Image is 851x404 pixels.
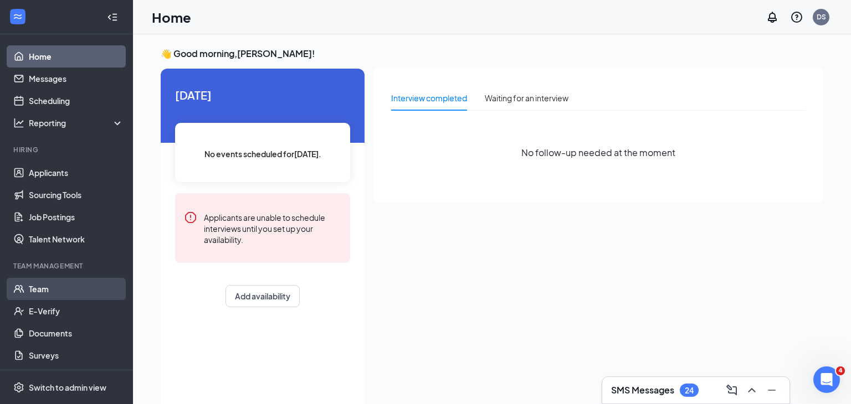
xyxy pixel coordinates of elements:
button: ChevronUp [743,381,761,399]
svg: Notifications [766,11,779,24]
h3: 👋 Good morning, [PERSON_NAME] ! [161,48,823,60]
a: Job Postings [29,206,124,228]
span: No events scheduled for [DATE] . [204,148,321,160]
div: Team Management [13,261,121,271]
svg: ComposeMessage [725,384,739,397]
a: Talent Network [29,228,124,250]
h3: SMS Messages [611,384,674,396]
a: Scheduling [29,90,124,112]
span: No follow-up needed at the moment [521,146,675,159]
svg: Error [184,211,197,224]
div: Switch to admin view [29,382,106,393]
svg: Settings [13,382,24,393]
svg: ChevronUp [745,384,758,397]
a: Team [29,278,124,300]
button: ComposeMessage [723,381,741,399]
div: Waiting for an interview [485,92,568,104]
span: 4 [836,366,845,375]
svg: Collapse [107,12,118,23]
div: Applicants are unable to schedule interviews until you set up your availability. [204,211,341,245]
button: Minimize [763,381,781,399]
div: DS [817,12,826,22]
div: Hiring [13,145,121,154]
h1: Home [152,8,191,27]
iframe: Intercom live chat [813,366,840,393]
svg: WorkstreamLogo [12,11,23,22]
svg: Minimize [765,384,778,397]
a: Surveys [29,344,124,366]
div: Reporting [29,117,124,128]
div: Interview completed [391,92,467,104]
a: Sourcing Tools [29,184,124,206]
svg: QuestionInfo [790,11,803,24]
a: Home [29,45,124,68]
span: [DATE] [175,86,350,103]
a: Messages [29,68,124,90]
svg: Analysis [13,117,24,128]
a: E-Verify [29,300,124,322]
div: 24 [685,386,694,395]
button: Add availability [225,285,300,307]
a: Documents [29,322,124,344]
a: Applicants [29,162,124,184]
